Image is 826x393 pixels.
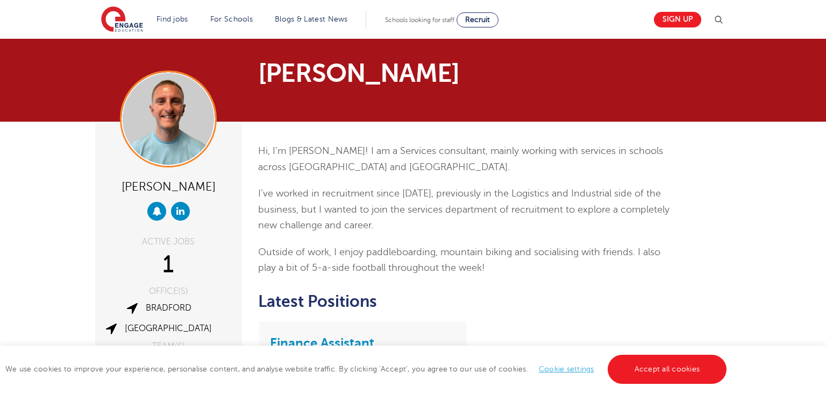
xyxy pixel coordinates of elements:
span: Schools looking for staff [385,16,454,24]
p: Outside of work, I enjoy paddleboarding, mountain biking and socialising with friends. I also pla... [258,244,677,276]
div: TEAM(S) [103,342,234,350]
a: Blogs & Latest News [275,15,348,23]
div: 1 [103,251,234,278]
p: Hi, I’m [PERSON_NAME]! I am a Services consultant, mainly working with services in schools across... [258,143,677,175]
div: OFFICE(S) [103,287,234,296]
a: Cookie settings [539,365,594,373]
a: Recruit [457,12,499,27]
a: Accept all cookies [608,355,727,384]
h2: Latest Positions [258,292,677,311]
span: We use cookies to improve your experience, personalise content, and analyse website traffic. By c... [5,365,729,373]
img: Engage Education [101,6,143,33]
p: I’ve worked in recruitment since [DATE], previously in the Logistics and Industrial side of the b... [258,186,677,234]
a: Finance Assistant [270,335,374,350]
a: For Schools [210,15,253,23]
div: ACTIVE JOBS [103,237,234,246]
a: Bradford [146,303,191,313]
a: Find jobs [156,15,188,23]
span: Recruit [465,16,490,24]
a: Sign up [654,12,701,27]
div: [PERSON_NAME] [103,176,234,196]
a: [GEOGRAPHIC_DATA] [125,324,212,333]
h1: [PERSON_NAME] [258,60,514,86]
